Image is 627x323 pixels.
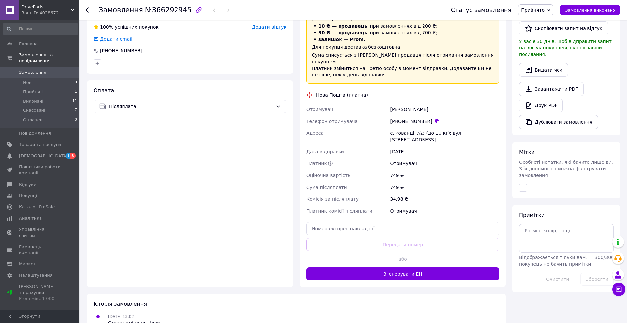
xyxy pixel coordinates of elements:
[252,24,286,30] span: Додати відгук
[312,29,494,36] li: , при замовленнях від 700 ₴;
[389,205,501,217] div: Отримувач
[86,7,91,13] div: Повернутися назад
[560,5,620,15] button: Замовлення виконано
[19,284,61,302] span: [PERSON_NAME] та рахунки
[108,314,134,319] span: [DATE] 13:02
[3,23,78,35] input: Пошук
[519,212,545,218] span: Примітки
[19,70,46,75] span: Замовлення
[519,160,613,178] span: Особисті нотатки, які бачите лише ви. З їх допомогою можна фільтрувати замовлення
[519,149,535,155] span: Мітки
[75,107,77,113] span: 7
[19,164,61,176] span: Показники роботи компанії
[19,52,79,64] span: Замовлення та повідомлення
[19,41,38,47] span: Головна
[318,30,367,35] span: 30 ₴ — продавець
[521,7,545,13] span: Прийнято
[94,87,114,94] span: Оплата
[75,80,77,86] span: 0
[100,24,113,30] span: 100%
[75,89,77,95] span: 1
[23,80,33,86] span: Нові
[519,115,598,129] button: Дублювати замовлення
[19,193,37,199] span: Покупці
[23,107,45,113] span: Скасовані
[70,153,76,159] span: 3
[19,261,36,267] span: Маркет
[519,39,612,57] span: У вас є 30 днів, щоб відправити запит на відгук покупцеві, скопіювавши посилання.
[21,10,79,16] div: Ваш ID: 4028672
[306,107,333,112] span: Отримувач
[19,131,51,136] span: Повідомлення
[23,98,43,104] span: Виконані
[21,4,71,10] span: DriveParts
[19,215,42,221] span: Аналітика
[72,98,77,104] span: 11
[312,52,494,78] div: Сума списується з [PERSON_NAME] продавця після отримання замовлення покупцем. Платник зміниться н...
[390,118,499,125] div: [PHONE_NUMBER]
[519,82,584,96] a: Завантажити PDF
[19,153,68,159] span: [DEMOGRAPHIC_DATA]
[314,92,369,98] div: Нова Пошта (платна)
[306,267,499,280] button: Згенерувати ЕН
[389,181,501,193] div: 749 ₴
[23,89,43,95] span: Прийняті
[109,103,273,110] span: Післяплата
[19,226,61,238] span: Управління сайтом
[94,24,159,30] div: успішних покупок
[306,196,359,202] span: Комісія за післяплату
[94,301,147,307] span: Історія замовлення
[393,256,413,262] span: або
[75,117,77,123] span: 0
[612,283,625,296] button: Чат з покупцем
[519,63,568,77] button: Видати чек
[318,23,367,29] span: 10 ₴ — продавець
[389,193,501,205] div: 34.98 ₴
[306,208,372,214] span: Платник комісії післяплати
[306,119,358,124] span: Телефон отримувача
[19,296,61,302] div: Prom мікс 1 000
[306,131,324,136] span: Адреса
[318,37,365,42] span: залишок — Prom.
[312,23,494,29] li: , при замовленнях від 200 ₴;
[312,44,494,50] div: Для покупця доставка безкоштовна.
[23,117,44,123] span: Оплачені
[451,7,512,13] div: Статус замовлення
[519,99,563,112] a: Друк PDF
[389,127,501,146] div: с. Рованці, №3 (до 10 кг): вул. [STREET_ADDRESS]
[99,47,143,54] div: [PHONE_NUMBER]
[389,103,501,115] div: [PERSON_NAME]
[519,21,608,35] button: Скопіювати запит на відгук
[19,272,53,278] span: Налаштування
[93,36,133,42] div: Додати email
[306,161,327,166] span: Платник
[19,204,55,210] span: Каталог ProSale
[389,158,501,169] div: Отримувач
[99,6,143,14] span: Замовлення
[99,36,133,42] div: Додати email
[306,149,344,154] span: Дата відправки
[19,142,61,148] span: Товари та послуги
[19,182,36,188] span: Відгуки
[19,244,61,256] span: Гаманець компанії
[306,222,499,235] input: Номер експрес-накладної
[519,255,591,267] span: Відображається тільки вам, покупець не бачить примітки
[389,169,501,181] div: 749 ₴
[306,173,350,178] span: Оціночна вартість
[66,153,71,159] span: 1
[306,185,347,190] span: Сума післяплати
[565,8,615,13] span: Замовлення виконано
[389,146,501,158] div: [DATE]
[595,255,614,260] span: 300 / 300
[145,6,192,14] span: №366292945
